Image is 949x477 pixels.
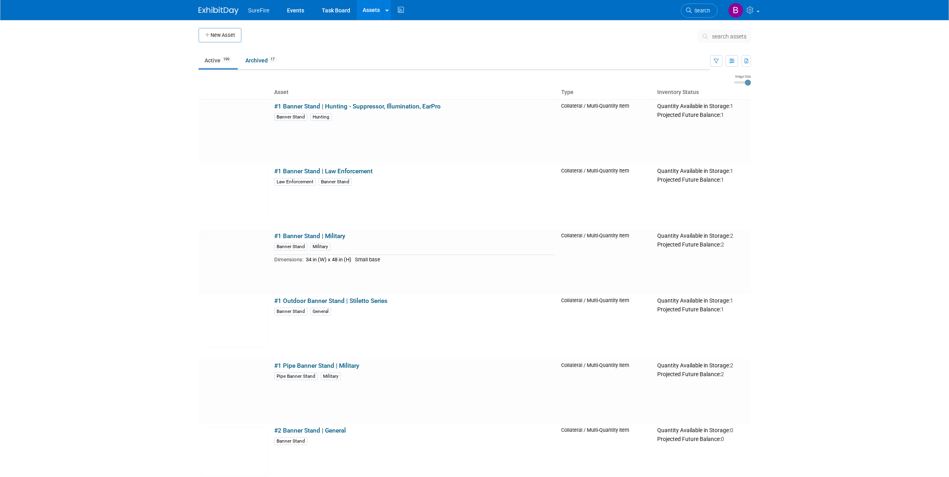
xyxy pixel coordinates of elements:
[558,99,654,164] td: Collateral / Multi-Quantity Item
[274,437,307,445] div: Banner Stand
[721,241,724,248] span: 2
[730,232,733,239] span: 2
[321,373,341,380] div: Military
[730,103,733,109] span: 1
[730,297,733,304] span: 1
[721,436,724,442] span: 0
[657,232,747,240] div: Quantity Available in Storage:
[310,243,331,251] div: Military
[692,8,710,14] span: Search
[730,362,733,369] span: 2
[657,110,747,119] div: Projected Future Balance:
[274,255,303,264] td: Dimensions:
[306,257,351,263] span: 34 in (W) x 48 in (H)
[721,306,724,313] span: 1
[199,28,241,42] button: New Asset
[721,176,724,183] span: 1
[657,427,747,434] div: Quantity Available in Storage:
[558,164,654,229] td: Collateral / Multi-Quantity Item
[657,434,747,443] div: Projected Future Balance:
[712,33,746,40] span: search assets
[274,362,359,369] a: #1 Pipe Banner Stand | Military
[657,175,747,184] div: Projected Future Balance:
[274,427,346,434] a: #2 Banner Stand | General
[558,229,654,294] td: Collateral / Multi-Quantity Item
[698,30,751,43] button: search assets
[274,178,316,186] div: Law Enforcement
[239,53,283,68] a: Archived17
[721,112,724,118] span: 1
[657,103,747,110] div: Quantity Available in Storage:
[355,257,380,263] span: Small base
[274,243,307,251] div: Banner Stand
[657,362,747,369] div: Quantity Available in Storage:
[681,4,718,18] a: Search
[271,86,558,99] th: Asset
[734,74,751,79] div: Image Size
[274,103,441,110] a: #1 Banner Stand | Hunting - Suppressor, Illumination, EarPro
[199,7,239,15] img: ExhibitDay
[274,232,345,240] a: #1 Banner Stand | Military
[657,369,747,378] div: Projected Future Balance:
[657,305,747,313] div: Projected Future Balance:
[268,56,277,62] span: 17
[319,178,352,186] div: Banner Stand
[199,53,238,68] a: Active199
[248,7,270,14] span: SureFire
[221,56,232,62] span: 199
[728,3,743,18] img: Bree Yoshikawa
[730,427,733,433] span: 0
[274,308,307,315] div: Banner Stand
[657,297,747,305] div: Quantity Available in Storage:
[274,297,387,305] a: #1 Outdoor Banner Stand | Stiletto Series
[310,308,331,315] div: General
[558,294,654,359] td: Collateral / Multi-Quantity Item
[274,113,307,121] div: Banner Stand
[558,359,654,424] td: Collateral / Multi-Quantity Item
[730,168,733,174] span: 1
[310,113,332,121] div: Hunting
[274,168,373,175] a: #1 Banner Stand | Law Enforcement
[558,86,654,99] th: Type
[657,240,747,249] div: Projected Future Balance:
[721,371,724,377] span: 2
[274,373,318,380] div: Pipe Banner Stand
[657,168,747,175] div: Quantity Available in Storage:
